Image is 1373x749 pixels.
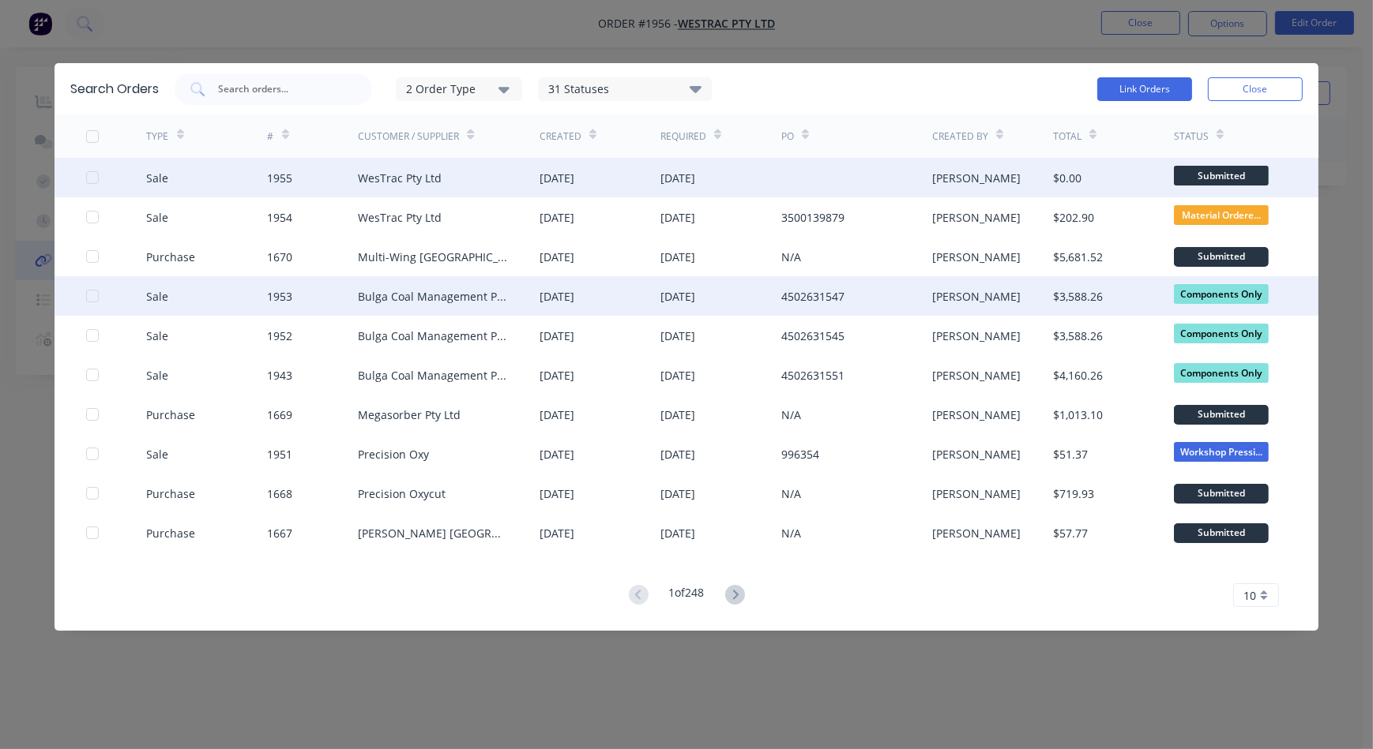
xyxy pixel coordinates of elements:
[540,446,574,463] div: [DATE]
[540,525,574,541] div: [DATE]
[1053,485,1094,502] div: $719.93
[358,525,508,541] div: [PERSON_NAME] [GEOGRAPHIC_DATA]
[1174,247,1269,267] div: Submitted
[268,446,293,463] div: 1951
[147,485,196,502] div: Purchase
[147,209,169,226] div: Sale
[932,328,1021,344] div: [PERSON_NAME]
[1174,363,1269,383] span: Components Only
[358,367,508,384] div: Bulga Coal Management Pty Ltd
[540,249,574,265] div: [DATE]
[1243,587,1256,604] span: 10
[781,328,844,344] div: 4502631545
[268,485,293,502] div: 1668
[358,288,508,305] div: Bulga Coal Management Pty Ltd
[147,249,196,265] div: Purchase
[781,446,819,463] div: 996354
[268,170,293,186] div: 1955
[268,525,293,541] div: 1667
[147,525,196,541] div: Purchase
[147,288,169,305] div: Sale
[1208,77,1303,101] button: Close
[268,129,274,144] div: #
[358,249,508,265] div: Multi-Wing [GEOGRAPHIC_DATA]
[781,288,844,305] div: 4502631547
[147,367,169,384] div: Sale
[1053,129,1081,144] div: Total
[660,288,695,305] div: [DATE]
[358,485,446,502] div: Precision Oxycut
[781,249,801,265] div: N/A
[1053,446,1088,463] div: $51.37
[1097,77,1192,101] button: Link Orders
[268,328,293,344] div: 1952
[358,406,461,423] div: Megasorber Pty Ltd
[932,446,1021,463] div: [PERSON_NAME]
[268,367,293,384] div: 1943
[396,77,522,101] button: 2 Order Type
[540,406,574,423] div: [DATE]
[660,406,695,423] div: [DATE]
[932,249,1021,265] div: [PERSON_NAME]
[1174,166,1269,185] span: Submitted
[781,406,801,423] div: N/A
[932,367,1021,384] div: [PERSON_NAME]
[268,406,293,423] div: 1669
[268,288,293,305] div: 1953
[147,446,169,463] div: Sale
[1174,442,1269,462] span: Workshop Pressi...
[358,170,442,186] div: WesTrac Pty Ltd
[539,81,711,98] div: 31 Statuses
[147,170,169,186] div: Sale
[781,209,844,226] div: 3500139879
[540,367,574,384] div: [DATE]
[932,525,1021,541] div: [PERSON_NAME]
[540,129,581,144] div: Created
[781,129,794,144] div: PO
[540,170,574,186] div: [DATE]
[406,81,512,97] div: 2 Order Type
[660,328,695,344] div: [DATE]
[781,485,801,502] div: N/A
[1174,484,1269,504] div: Submitted
[660,485,695,502] div: [DATE]
[932,485,1021,502] div: [PERSON_NAME]
[216,81,348,97] input: Search orders...
[268,249,293,265] div: 1670
[932,209,1021,226] div: [PERSON_NAME]
[932,129,988,144] div: Created By
[1174,405,1269,425] div: Submitted
[932,288,1021,305] div: [PERSON_NAME]
[358,209,442,226] div: WesTrac Pty Ltd
[1174,324,1269,343] span: Components Only
[781,525,801,541] div: N/A
[660,249,695,265] div: [DATE]
[1174,284,1269,304] span: Components Only
[540,485,574,502] div: [DATE]
[70,80,159,99] div: Search Orders
[358,328,508,344] div: Bulga Coal Management Pty Ltd
[660,525,695,541] div: [DATE]
[1174,205,1269,225] span: Material Ordere...
[147,406,196,423] div: Purchase
[660,367,695,384] div: [DATE]
[932,170,1021,186] div: [PERSON_NAME]
[1053,249,1103,265] div: $5,681.52
[1174,129,1209,144] div: Status
[660,209,695,226] div: [DATE]
[540,328,574,344] div: [DATE]
[781,367,844,384] div: 4502631551
[1053,328,1103,344] div: $3,588.26
[1053,288,1103,305] div: $3,588.26
[1053,209,1094,226] div: $202.90
[660,170,695,186] div: [DATE]
[932,406,1021,423] div: [PERSON_NAME]
[358,129,459,144] div: Customer / Supplier
[1053,170,1081,186] div: $0.00
[147,129,169,144] div: TYPE
[268,209,293,226] div: 1954
[660,446,695,463] div: [DATE]
[660,129,706,144] div: Required
[147,328,169,344] div: Sale
[540,288,574,305] div: [DATE]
